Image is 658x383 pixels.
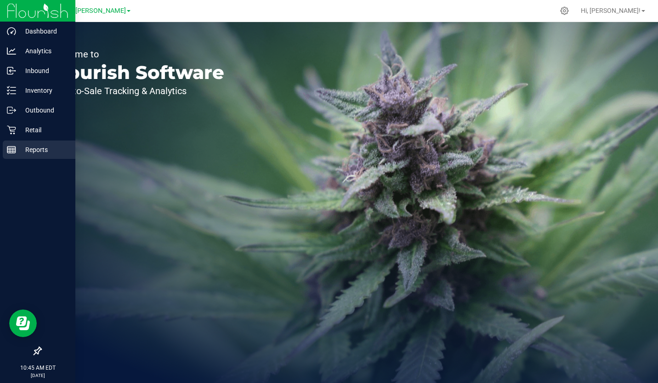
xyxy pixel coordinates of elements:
[581,7,641,14] span: Hi, [PERSON_NAME]!
[4,372,71,379] p: [DATE]
[16,26,71,37] p: Dashboard
[7,27,16,36] inline-svg: Dashboard
[7,66,16,75] inline-svg: Inbound
[559,6,570,15] div: Manage settings
[7,106,16,115] inline-svg: Outbound
[16,85,71,96] p: Inventory
[57,7,126,15] span: GA4 - [PERSON_NAME]
[50,50,224,59] p: Welcome to
[4,364,71,372] p: 10:45 AM EDT
[16,45,71,56] p: Analytics
[7,86,16,95] inline-svg: Inventory
[16,144,71,155] p: Reports
[9,310,37,337] iframe: Resource center
[16,65,71,76] p: Inbound
[50,86,224,96] p: Seed-to-Sale Tracking & Analytics
[16,105,71,116] p: Outbound
[7,46,16,56] inline-svg: Analytics
[50,63,224,82] p: Flourish Software
[7,145,16,154] inline-svg: Reports
[16,124,71,135] p: Retail
[7,125,16,135] inline-svg: Retail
